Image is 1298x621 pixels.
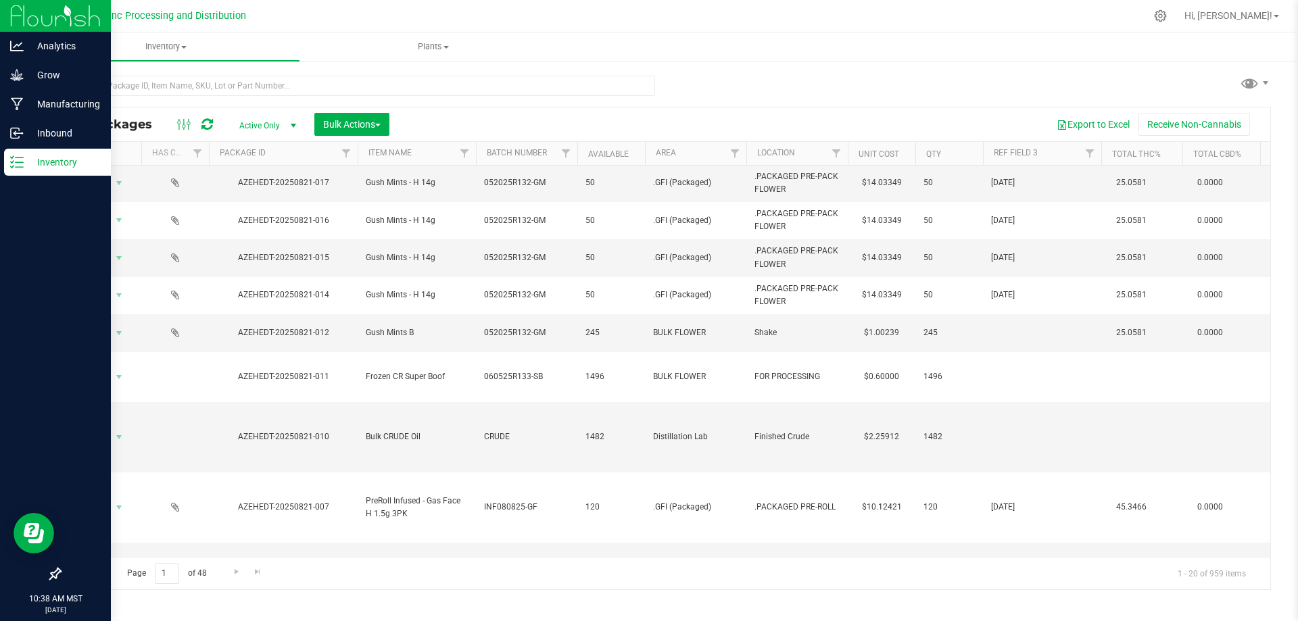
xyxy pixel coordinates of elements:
span: Page of 48 [116,563,218,584]
input: Search Package ID, Item Name, SKU, Lot or Part Number... [59,76,655,96]
span: .PACKAGED PRE-PACK FLOWER [754,170,840,196]
span: PreRoll Infused - Gas Face H 1.5g 3PK [366,495,468,520]
p: Inventory [24,154,105,170]
span: 1482 [585,430,637,443]
span: .GFI (Packaged) [653,214,738,227]
div: AZEHEDT-20250821-017 [207,176,360,189]
span: select [111,249,128,268]
a: Total THC% [1112,149,1161,159]
span: 052025R132-GM [484,251,569,264]
span: 0.0000 [1191,497,1230,517]
span: 25.0581 [1109,248,1153,268]
div: AZEHEDT-20250821-014 [207,289,360,301]
span: 052025R132-GM [484,214,569,227]
inline-svg: Grow [10,68,24,82]
span: 052025R132-GM [484,176,569,189]
div: AZEHEDT-20250821-016 [207,214,360,227]
span: 052025R132-GM [484,326,569,339]
span: .GFI (Packaged) [653,251,738,264]
button: Export to Excel [1048,113,1138,136]
a: Plants [299,32,567,61]
span: 1496 [585,370,637,383]
span: [DATE] [991,251,1093,264]
input: 1 [155,563,179,584]
inline-svg: Inventory [10,155,24,169]
p: Grow [24,67,105,83]
td: $2.25912 [848,543,915,613]
span: .PACKAGED PRE-PACK FLOWER [754,245,840,270]
td: $2.25912 [848,402,915,472]
span: Bulk Actions [323,119,381,130]
inline-svg: Inbound [10,126,24,140]
span: select [111,286,128,305]
span: BULK FLOWER [653,370,738,383]
span: Inventory [32,41,299,53]
td: $14.03349 [848,277,915,314]
a: Available [588,149,629,159]
div: AZEHEDT-20250821-012 [207,326,360,339]
div: AZEHEDT-20250821-007 [207,501,360,514]
span: .GFI (Packaged) [653,501,738,514]
span: Bulk CRUDE Oil [366,430,468,443]
a: Item Name [368,148,412,157]
span: 120 [585,501,637,514]
iframe: Resource center [14,513,54,553]
p: Analytics [24,38,105,54]
span: Distillation Lab [653,430,738,443]
td: $1.00239 [848,314,915,351]
td: $10.12421 [848,472,915,543]
td: $14.03349 [848,165,915,202]
p: Inbound [24,125,105,141]
span: 0.0000 [1191,211,1230,230]
a: Filter [1079,142,1101,165]
span: 50 [923,289,975,301]
span: 0.0000 [1191,285,1230,305]
span: [DATE] [991,176,1093,189]
a: Location [757,148,795,157]
a: Inventory [32,32,299,61]
span: 50 [923,176,975,189]
span: 060525R133-SB [484,370,569,383]
td: $14.03349 [848,202,915,239]
div: AZEHEDT-20250821-010 [207,430,360,443]
span: .GFI (Packaged) [653,176,738,189]
span: All Packages [70,117,166,132]
a: Go to the next page [226,563,246,581]
span: 245 [923,326,975,339]
p: [DATE] [6,605,105,615]
span: .PACKAGED PRE-PACK FLOWER [754,207,840,233]
a: Filter [555,142,577,165]
span: 1496 [923,370,975,383]
span: 245 [585,326,637,339]
span: .PACKAGED PRE-PACK FLOWER [754,282,840,308]
span: .PACKAGED PRE-ROLL [754,501,840,514]
span: 0.0000 [1191,248,1230,268]
a: Unit Cost [859,149,899,159]
span: Finished Crude [754,430,840,443]
a: Filter [335,142,358,165]
span: 45.3466 [1109,497,1153,517]
span: 0.0000 [1191,323,1230,343]
span: 50 [923,214,975,227]
p: Manufacturing [24,96,105,112]
a: Package ID [220,148,266,157]
span: 1 - 20 of 959 items [1167,563,1257,583]
p: 10:38 AM MST [6,593,105,605]
span: 50 [585,214,637,227]
a: Filter [724,142,746,165]
span: 25.0581 [1109,323,1153,343]
span: .GFI (Packaged) [653,289,738,301]
span: 25.0581 [1109,285,1153,305]
span: 25.0581 [1109,211,1153,230]
span: [DATE] [991,214,1093,227]
a: Filter [187,142,209,165]
span: Hi, [PERSON_NAME]! [1184,10,1272,21]
inline-svg: Analytics [10,39,24,53]
th: Has COA [141,142,209,166]
a: Qty [926,149,941,159]
span: Shake [754,326,840,339]
span: Gush Mints B [366,326,468,339]
td: $14.03349 [848,239,915,276]
span: BULK FLOWER [653,326,738,339]
span: select [111,498,128,517]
